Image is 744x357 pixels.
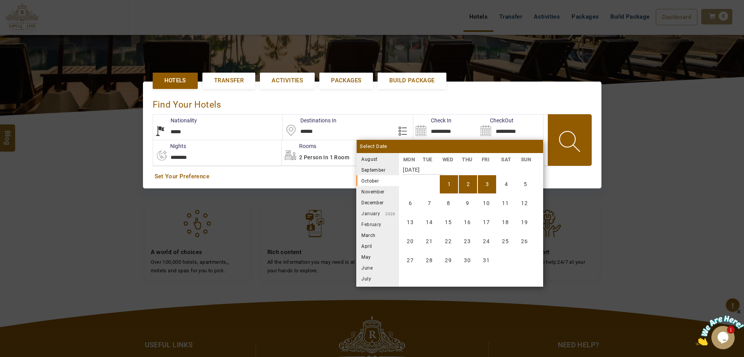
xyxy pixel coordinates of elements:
[458,251,476,270] li: Thursday, 30 October 2025
[497,155,517,164] li: SAT
[439,213,457,232] li: Wednesday, 15 October 2025
[356,219,399,230] li: February
[153,142,186,150] label: nights
[517,155,537,164] li: SUN
[458,232,476,251] li: Thursday, 23 October 2025
[440,175,458,193] li: Wednesday, 1 October 2025
[403,161,444,175] strong: [DATE]
[319,73,373,89] a: Packages
[356,251,399,262] li: May
[356,240,399,251] li: April
[459,175,477,193] li: Thursday, 2 October 2025
[438,155,458,164] li: WED
[356,153,399,164] li: August
[378,73,446,89] a: Build Package
[153,91,592,114] div: Find Your Hotels
[401,232,419,251] li: Monday, 20 October 2025
[420,232,438,251] li: Tuesday, 21 October 2025
[497,175,515,193] li: Saturday, 4 October 2025
[420,213,438,232] li: Tuesday, 14 October 2025
[478,175,496,193] li: Friday, 3 October 2025
[477,232,495,251] li: Friday, 24 October 2025
[356,230,399,240] li: March
[401,194,419,212] li: Monday, 6 October 2025
[413,117,451,124] label: Check In
[299,154,349,160] span: 2 Person in 1 Room
[389,77,434,85] span: Build Package
[282,142,316,150] label: Rooms
[356,186,399,197] li: November
[696,308,744,345] iframe: chat widget
[413,115,478,140] input: Search
[164,77,186,85] span: Hotels
[202,73,255,89] a: Transfer
[496,194,514,212] li: Saturday, 11 October 2025
[439,194,457,212] li: Wednesday, 8 October 2025
[419,155,439,164] li: TUE
[458,213,476,232] li: Thursday, 16 October 2025
[356,273,399,284] li: July
[439,251,457,270] li: Wednesday, 29 October 2025
[155,172,590,181] a: Set Your Preference
[420,251,438,270] li: Tuesday, 28 October 2025
[515,213,533,232] li: Sunday, 19 October 2025
[477,251,495,270] li: Friday, 31 October 2025
[153,117,197,124] label: Nationality
[458,155,478,164] li: THU
[356,175,399,186] li: October
[331,77,361,85] span: Packages
[356,208,399,219] li: January
[420,194,438,212] li: Tuesday, 7 October 2025
[515,232,533,251] li: Sunday, 26 October 2025
[378,157,432,162] small: 2025
[439,232,457,251] li: Wednesday, 22 October 2025
[357,140,543,153] div: Select Date
[399,155,419,164] li: MON
[380,212,396,216] small: 2026
[496,213,514,232] li: Saturday, 18 October 2025
[356,164,399,175] li: September
[516,175,534,193] li: Sunday, 5 October 2025
[401,251,419,270] li: Monday, 27 October 2025
[496,232,514,251] li: Saturday, 25 October 2025
[272,77,303,85] span: Activities
[260,73,315,89] a: Activities
[477,213,495,232] li: Friday, 17 October 2025
[153,73,198,89] a: Hotels
[477,194,495,212] li: Friday, 10 October 2025
[458,194,476,212] li: Thursday, 9 October 2025
[214,77,244,85] span: Transfer
[356,262,399,273] li: June
[283,117,336,124] label: Destinations In
[478,115,543,140] input: Search
[401,213,419,232] li: Monday, 13 October 2025
[356,197,399,208] li: December
[478,117,514,124] label: CheckOut
[477,155,497,164] li: FRI
[515,194,533,212] li: Sunday, 12 October 2025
